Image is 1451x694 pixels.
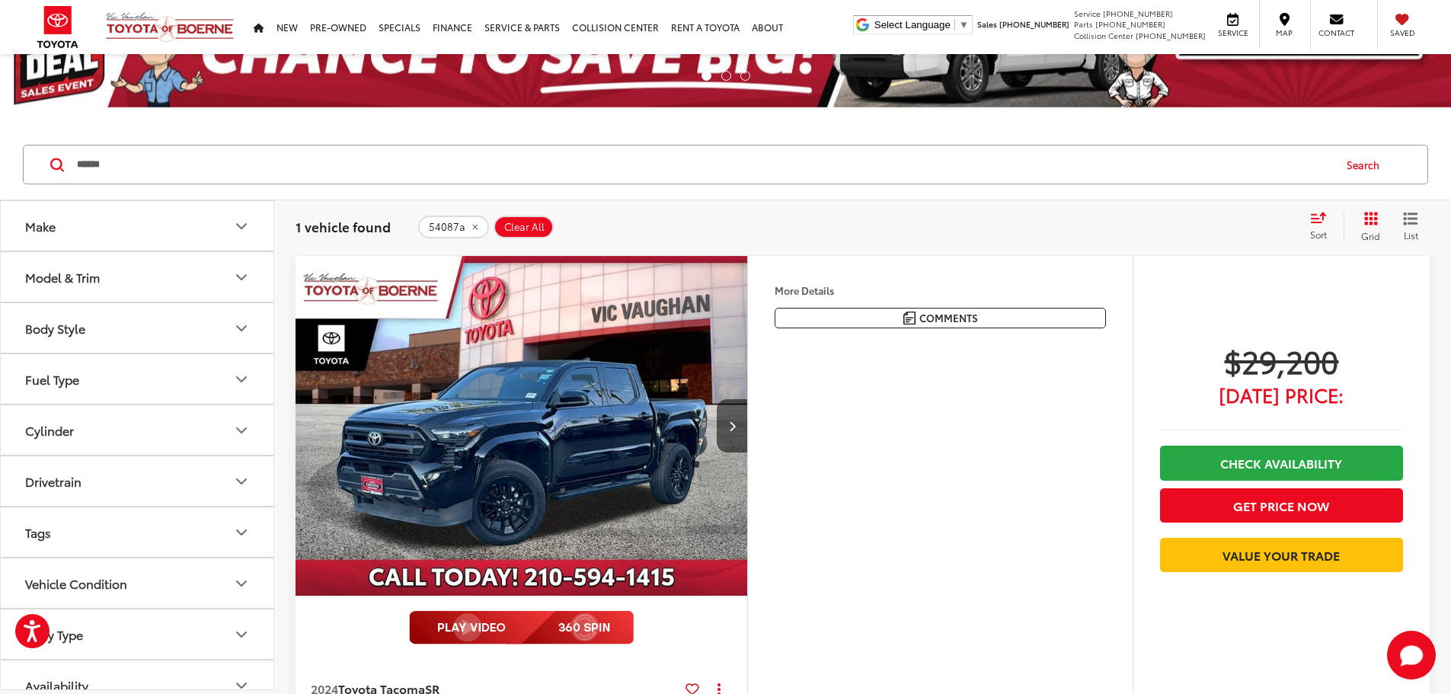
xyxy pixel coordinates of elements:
div: Drivetrain [25,474,81,488]
div: Body Type [25,627,83,641]
button: Search [1332,146,1401,184]
input: Search by Make, Model, or Keyword [75,146,1332,183]
div: Fuel Type [232,370,251,389]
div: Body Style [232,319,251,337]
span: [PHONE_NUMBER] [1103,8,1173,19]
button: TagsTags [1,507,275,557]
div: Model & Trim [25,270,100,284]
div: Model & Trim [232,268,251,286]
span: Collision Center [1074,30,1133,41]
span: Comments [919,311,978,325]
span: Map [1267,27,1301,38]
button: DrivetrainDrivetrain [1,456,275,506]
span: Sales [977,18,997,30]
a: 2024 Toyota Tacoma SR2024 Toyota Tacoma SR2024 Toyota Tacoma SR2024 Toyota Tacoma SR [295,256,749,596]
span: List [1403,229,1418,241]
img: Comments [903,312,916,325]
a: Select Language​ [874,19,969,30]
div: Body Type [232,625,251,644]
div: Make [232,217,251,235]
span: Grid [1361,229,1380,242]
svg: Start Chat [1387,631,1436,680]
span: Clear All [504,221,545,233]
div: Vehicle Condition [25,576,127,590]
span: Select Language [874,19,951,30]
div: Fuel Type [25,372,79,386]
span: [PHONE_NUMBER] [1136,30,1206,41]
div: Drivetrain [232,472,251,491]
img: full motion video [409,611,634,644]
button: Body StyleBody Style [1,303,275,353]
div: Make [25,219,56,233]
div: Availability [25,678,88,692]
span: [PHONE_NUMBER] [1095,18,1165,30]
div: Tags [232,523,251,542]
button: List View [1392,211,1430,241]
div: 2024 Toyota Tacoma SR 0 [295,256,749,596]
button: Vehicle ConditionVehicle Condition [1,558,275,608]
button: Comments [775,308,1106,328]
div: Vehicle Condition [232,574,251,593]
span: 1 vehicle found [296,217,391,235]
span: ▼ [959,19,969,30]
button: Select sort value [1302,211,1344,241]
img: 2024 Toyota Tacoma SR [295,256,749,596]
div: Body Style [25,321,85,335]
button: Model & TrimModel & Trim [1,252,275,302]
a: Check Availability [1160,446,1403,480]
h4: More Details [775,285,1106,296]
div: Tags [25,525,51,539]
button: Next image [717,399,747,453]
button: Body TypeBody Type [1,609,275,659]
span: 54087a [429,221,465,233]
div: Cylinder [232,421,251,440]
button: Toggle Chat Window [1387,631,1436,680]
button: remove 54087a [418,216,489,238]
span: Sort [1310,228,1327,241]
span: Service [1216,27,1250,38]
button: Grid View [1344,211,1392,241]
button: CylinderCylinder [1,405,275,455]
span: Parts [1074,18,1093,30]
span: $29,200 [1160,341,1403,379]
span: [PHONE_NUMBER] [999,18,1069,30]
button: Get Price Now [1160,488,1403,523]
button: Fuel TypeFuel Type [1,354,275,404]
span: [DATE] Price: [1160,387,1403,402]
span: Saved [1385,27,1419,38]
button: MakeMake [1,201,275,251]
div: Cylinder [25,423,74,437]
span: Service [1074,8,1101,19]
img: Vic Vaughan Toyota of Boerne [105,11,235,43]
button: Clear All [494,216,554,238]
a: Value Your Trade [1160,538,1403,572]
span: Contact [1318,27,1354,38]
